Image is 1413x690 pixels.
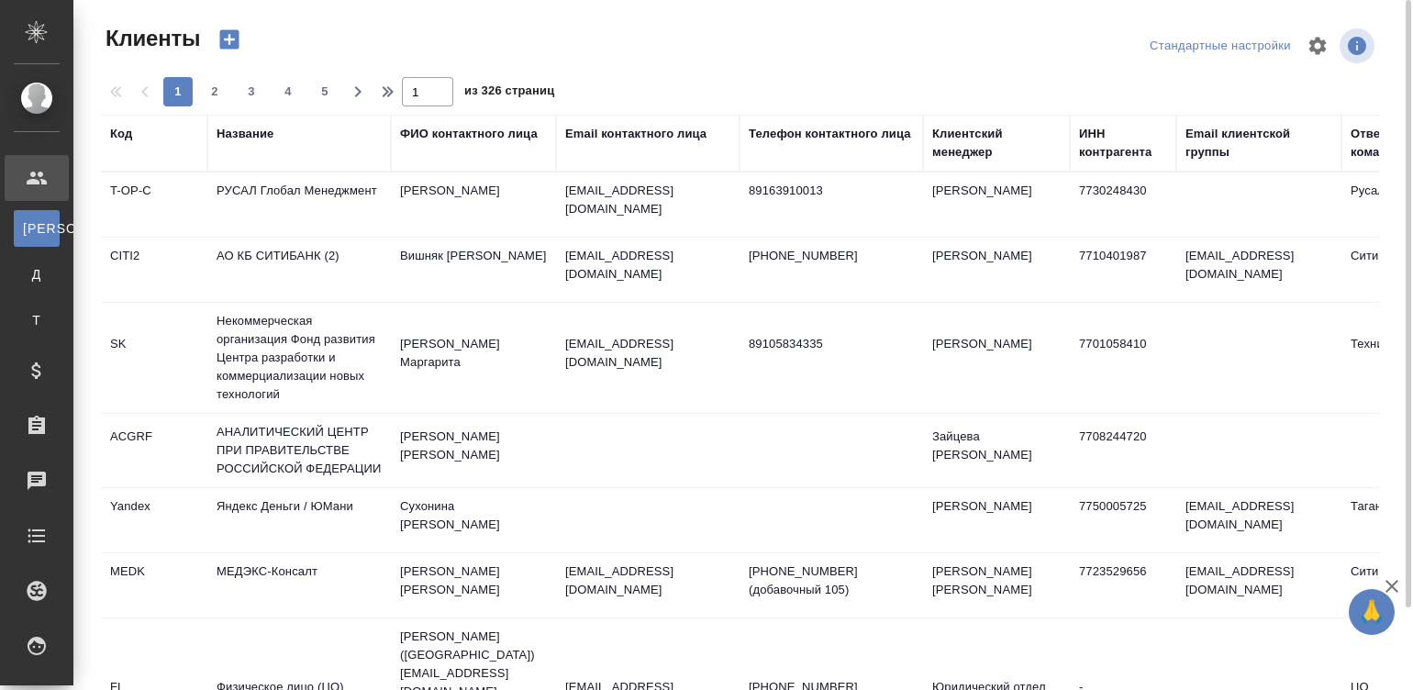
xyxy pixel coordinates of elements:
[749,125,911,143] div: Телефон контактного лица
[101,326,207,390] td: SK
[1296,24,1340,68] span: Настроить таблицу
[101,488,207,552] td: Yandex
[207,172,391,237] td: РУСАЛ Глобал Менеджмент
[391,238,556,302] td: Вишняк [PERSON_NAME]
[391,553,556,618] td: [PERSON_NAME] [PERSON_NAME]
[932,125,1061,161] div: Клиентский менеджер
[565,562,730,599] p: [EMAIL_ADDRESS][DOMAIN_NAME]
[923,172,1070,237] td: [PERSON_NAME]
[1070,172,1176,237] td: 7730248430
[14,256,60,293] a: Д
[207,303,391,413] td: Некоммерческая организация Фонд развития Центра разработки и коммерциализации новых технологий
[1145,32,1296,61] div: split button
[1340,28,1378,63] span: Посмотреть информацию
[207,553,391,618] td: МЕДЭКС-Консалт
[923,326,1070,390] td: [PERSON_NAME]
[273,83,303,101] span: 4
[391,418,556,483] td: [PERSON_NAME] [PERSON_NAME]
[749,562,914,599] p: [PHONE_NUMBER] (добавочный 105)
[207,24,251,55] button: Создать
[1185,125,1332,161] div: Email клиентской группы
[207,238,391,302] td: АО КБ СИТИБАНК (2)
[1070,418,1176,483] td: 7708244720
[310,77,339,106] button: 5
[565,125,706,143] div: Email контактного лица
[207,488,391,552] td: Яндекс Деньги / ЮМани
[101,24,200,53] span: Клиенты
[391,326,556,390] td: [PERSON_NAME] Маргарита
[565,335,730,372] p: [EMAIL_ADDRESS][DOMAIN_NAME]
[400,125,538,143] div: ФИО контактного лица
[101,238,207,302] td: CITI2
[565,182,730,218] p: [EMAIL_ADDRESS][DOMAIN_NAME]
[923,418,1070,483] td: Зайцева [PERSON_NAME]
[1349,589,1395,635] button: 🙏
[14,210,60,247] a: [PERSON_NAME]
[101,418,207,483] td: ACGRF
[14,302,60,339] a: Т
[101,553,207,618] td: MEDK
[923,553,1070,618] td: [PERSON_NAME] [PERSON_NAME]
[110,125,132,143] div: Код
[749,335,914,353] p: 89105834335
[1176,488,1341,552] td: [EMAIL_ADDRESS][DOMAIN_NAME]
[273,77,303,106] button: 4
[23,311,50,329] span: Т
[237,83,266,101] span: 3
[749,247,914,265] p: [PHONE_NUMBER]
[391,172,556,237] td: [PERSON_NAME]
[200,77,229,106] button: 2
[1070,238,1176,302] td: 7710401987
[1176,238,1341,302] td: [EMAIL_ADDRESS][DOMAIN_NAME]
[923,488,1070,552] td: [PERSON_NAME]
[237,77,266,106] button: 3
[1176,553,1341,618] td: [EMAIL_ADDRESS][DOMAIN_NAME]
[391,488,556,552] td: Сухонина [PERSON_NAME]
[749,182,914,200] p: 89163910013
[565,247,730,284] p: [EMAIL_ADDRESS][DOMAIN_NAME]
[1356,593,1387,631] span: 🙏
[101,172,207,237] td: T-OP-C
[1070,326,1176,390] td: 7701058410
[1079,125,1167,161] div: ИНН контрагента
[923,238,1070,302] td: [PERSON_NAME]
[23,219,50,238] span: [PERSON_NAME]
[207,414,391,487] td: АНАЛИТИЧЕСКИЙ ЦЕНТР ПРИ ПРАВИТЕЛЬСТВЕ РОССИЙСКОЙ ФЕДЕРАЦИИ
[217,125,273,143] div: Название
[310,83,339,101] span: 5
[464,80,554,106] span: из 326 страниц
[1070,553,1176,618] td: 7723529656
[23,265,50,284] span: Д
[200,83,229,101] span: 2
[1070,488,1176,552] td: 7750005725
